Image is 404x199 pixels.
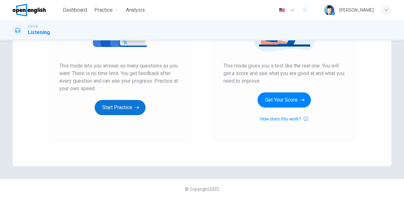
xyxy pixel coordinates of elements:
button: Start Practice [95,100,146,115]
div: [PERSON_NAME] [339,6,374,14]
span: © Copyright 2025 [185,187,219,192]
img: OpenEnglish logo [13,4,46,16]
span: This mode gives you a test like the real one. You will get a score and see what you are good at a... [223,62,345,85]
span: Analysis [126,6,145,14]
span: This mode lets you answer as many questions as you want. There is no time limit. You get feedback... [59,62,181,92]
span: Dashboard [63,6,87,14]
span: TOEFL® [28,24,38,29]
button: Practice [92,4,121,16]
a: OpenEnglish logo [13,4,60,16]
img: en [278,8,286,13]
span: Practice [94,6,113,14]
img: Profile picture [324,5,334,15]
button: Get Your Score [258,92,311,108]
h1: Listening [28,29,50,36]
button: Dashboard [60,4,89,16]
button: Analysis [123,4,147,16]
button: How does this work? [260,115,308,123]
